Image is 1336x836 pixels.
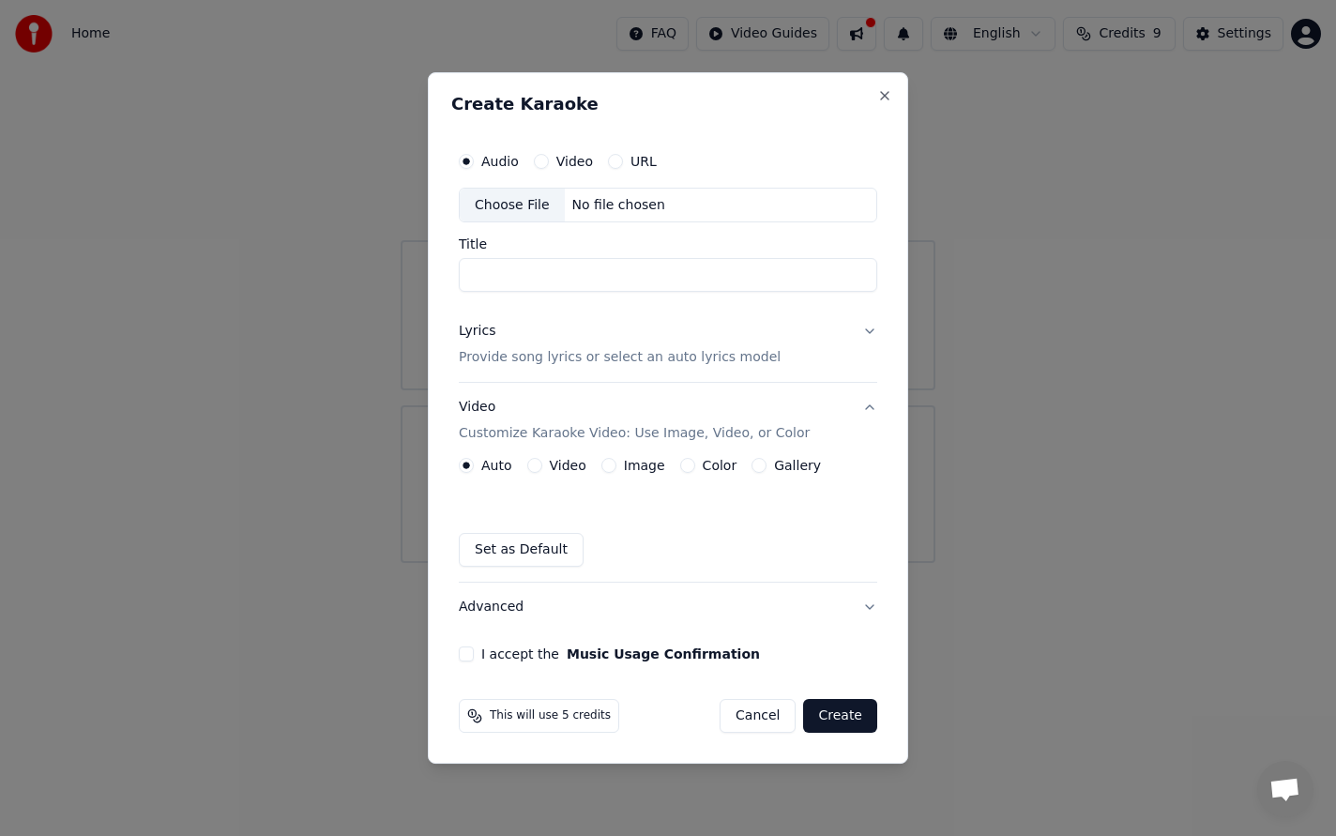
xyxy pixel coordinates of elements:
[481,155,519,168] label: Audio
[481,459,512,472] label: Auto
[567,647,760,661] button: I accept the
[720,699,796,733] button: Cancel
[703,459,737,472] label: Color
[459,349,781,368] p: Provide song lyrics or select an auto lyrics model
[774,459,821,472] label: Gallery
[481,647,760,661] label: I accept the
[459,533,584,567] button: Set as Default
[459,238,877,251] label: Title
[556,155,593,168] label: Video
[490,708,611,723] span: This will use 5 credits
[460,189,565,222] div: Choose File
[459,583,877,631] button: Advanced
[459,384,877,459] button: VideoCustomize Karaoke Video: Use Image, Video, or Color
[459,323,495,342] div: Lyrics
[459,458,877,582] div: VideoCustomize Karaoke Video: Use Image, Video, or Color
[459,308,877,383] button: LyricsProvide song lyrics or select an auto lyrics model
[459,424,810,443] p: Customize Karaoke Video: Use Image, Video, or Color
[803,699,877,733] button: Create
[565,196,673,215] div: No file chosen
[459,399,810,444] div: Video
[630,155,657,168] label: URL
[624,459,665,472] label: Image
[550,459,586,472] label: Video
[451,96,885,113] h2: Create Karaoke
